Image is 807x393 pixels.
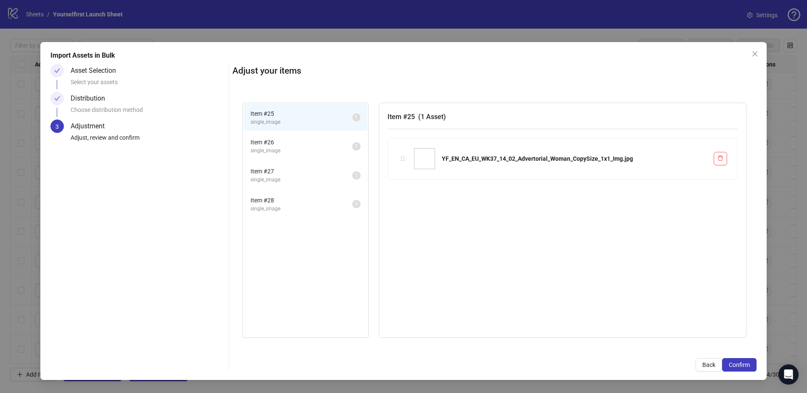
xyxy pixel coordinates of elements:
[355,173,358,178] span: 1
[398,154,407,163] div: holder
[717,155,723,161] span: delete
[71,77,225,92] div: Select your assets
[251,138,352,147] span: Item # 26
[752,50,758,57] span: close
[251,196,352,205] span: Item # 28
[251,205,352,213] span: single_image
[729,361,750,368] span: Confirm
[355,201,358,207] span: 1
[71,64,123,77] div: Asset Selection
[442,154,707,163] div: YF_EN_CA_EU_WK37_14_02_Advertorial_Woman_CopySize_1x1_Img.jpg
[352,113,361,122] sup: 1
[71,133,225,147] div: Adjust, review and confirm
[352,142,361,151] sup: 1
[251,167,352,176] span: Item # 27
[778,364,799,385] div: Open Intercom Messenger
[722,358,757,372] button: Confirm
[714,152,727,165] button: Delete
[696,358,722,372] button: Back
[414,148,435,169] img: YF_EN_CA_EU_WK37_14_02_Advertorial_Woman_CopySize_1x1_Img.jpg
[251,147,352,155] span: single_image
[702,361,715,368] span: Back
[355,114,358,120] span: 1
[355,143,358,149] span: 1
[232,64,757,78] h2: Adjust your items
[400,156,406,162] span: holder
[71,105,225,119] div: Choose distribution method
[748,47,762,61] button: Close
[54,96,60,101] span: check
[251,109,352,118] span: Item # 25
[71,119,111,133] div: Adjustment
[352,200,361,208] sup: 1
[50,50,757,61] div: Import Assets in Bulk
[352,171,361,180] sup: 1
[418,113,446,121] span: ( 1 Asset )
[54,68,60,74] span: check
[251,118,352,126] span: single_image
[71,92,112,105] div: Distribution
[251,176,352,184] span: single_image
[388,112,738,122] h3: Item # 25
[55,123,59,130] span: 3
